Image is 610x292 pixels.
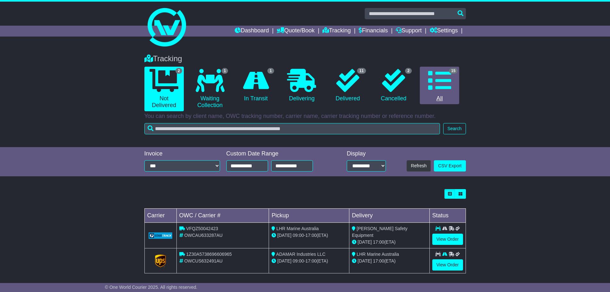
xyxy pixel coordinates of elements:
span: [PERSON_NAME] Safety Equipment [352,226,408,238]
td: Carrier [144,209,176,223]
a: Support [396,26,422,37]
span: 17:00 [373,258,384,263]
a: View Order [432,234,463,245]
div: Invoice [144,150,220,157]
span: 17:00 [373,239,384,245]
div: (ETA) [352,239,427,246]
a: Dashboard [235,26,269,37]
td: OWC / Carrier # [176,209,269,223]
span: ADAMAR Industries LLC [276,252,325,257]
a: Delivering [282,67,321,104]
button: Search [443,123,466,134]
a: Quote/Book [277,26,314,37]
a: 2 Cancelled [374,67,413,104]
span: 1 [222,68,228,74]
a: Settings [430,26,458,37]
a: CSV Export [434,160,466,171]
a: Financials [359,26,388,37]
div: Custom Date Range [226,150,329,157]
img: GetCarrierServiceLogo [155,254,166,267]
span: 2 [175,68,182,74]
span: LHR Marine Australia [357,252,399,257]
div: Display [347,150,386,157]
span: [DATE] [277,233,291,238]
img: GetCarrierServiceLogo [149,232,173,239]
div: - (ETA) [272,232,346,239]
span: 15 [449,68,458,74]
a: 1 Waiting Collection [190,67,230,111]
div: - (ETA) [272,258,346,264]
span: 1Z30A5738696606965 [186,252,232,257]
span: OWCAU633287AU [184,233,223,238]
span: 2 [405,68,412,74]
a: 15 All [420,67,459,104]
p: You can search by client name, OWC tracking number, carrier name, carrier tracking number or refe... [144,113,466,120]
span: [DATE] [277,258,291,263]
div: Tracking [141,54,469,63]
a: 2 Not Delivered [144,67,184,111]
span: LHR Marine Australia [276,226,319,231]
span: 17:00 [305,258,317,263]
div: (ETA) [352,258,427,264]
span: [DATE] [358,239,372,245]
a: View Order [432,259,463,271]
span: 09:00 [293,258,304,263]
span: 11 [357,68,366,74]
span: VFQZ50042423 [186,226,218,231]
a: 11 Delivered [328,67,367,104]
span: 17:00 [305,233,317,238]
a: Tracking [322,26,351,37]
span: [DATE] [358,258,372,263]
td: Status [429,209,466,223]
td: Delivery [349,209,429,223]
span: OWCUS632491AU [184,258,223,263]
span: 1 [267,68,274,74]
td: Pickup [269,209,349,223]
button: Refresh [407,160,431,171]
span: 09:00 [293,233,304,238]
a: 1 In Transit [236,67,275,104]
span: © One World Courier 2025. All rights reserved. [105,285,198,290]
